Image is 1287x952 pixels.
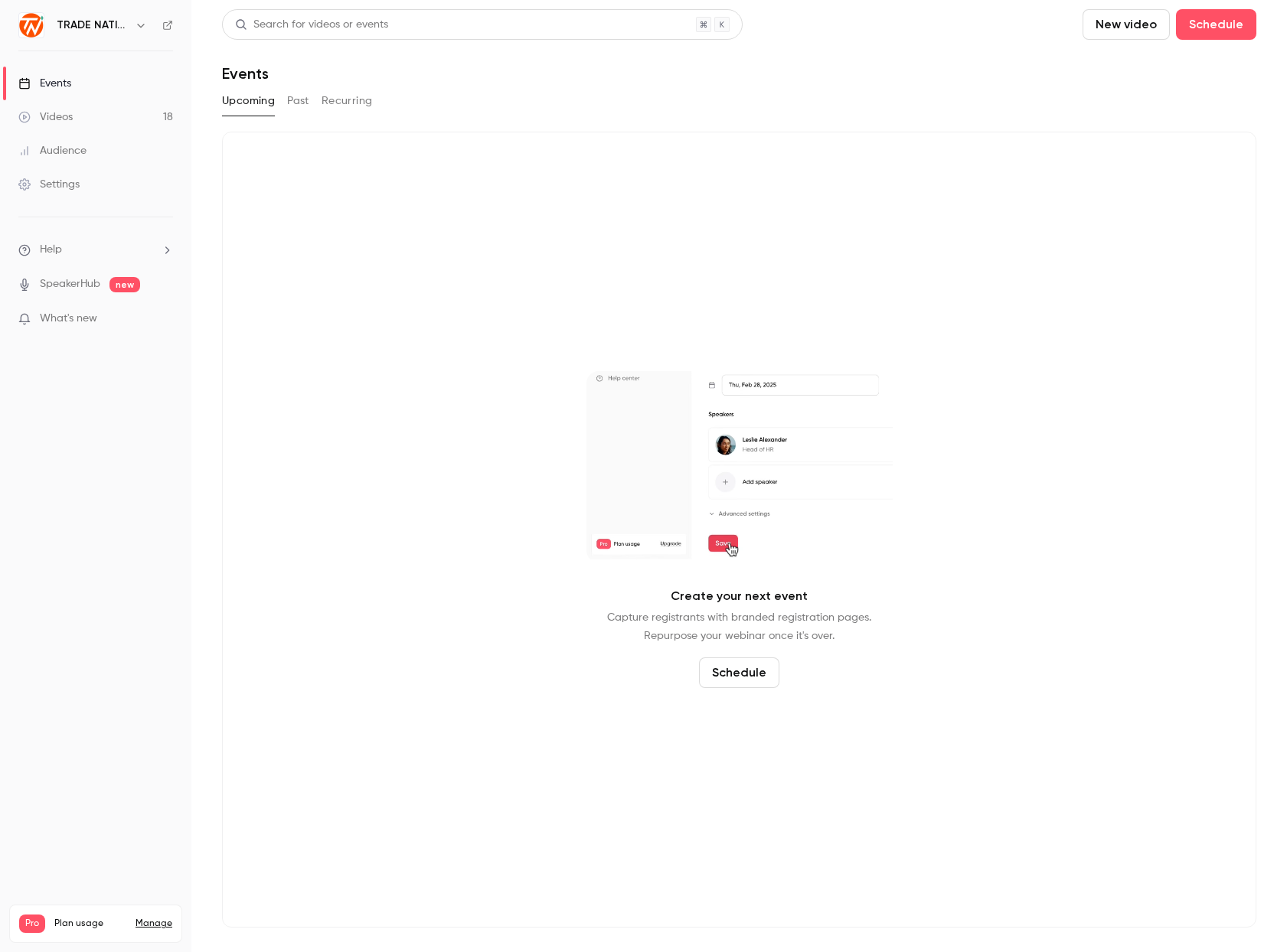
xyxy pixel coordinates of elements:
[1176,9,1256,40] button: Schedule
[671,587,808,605] p: Create your next event
[222,64,269,83] h1: Events
[19,13,44,37] img: TRADE NATION
[136,918,172,930] a: Manage
[54,918,126,930] span: Plan usage
[18,109,73,125] div: Videos
[322,89,373,113] button: Recurring
[222,89,275,113] button: Upcoming
[1083,9,1170,40] button: New video
[19,915,45,933] span: Pro
[235,17,388,33] div: Search for videos or events
[18,177,80,192] div: Settings
[40,276,100,292] a: SpeakerHub
[40,311,97,327] span: What's new
[57,18,129,33] h6: TRADE NATION
[607,608,871,645] p: Capture registrants with branded registration pages. Repurpose your webinar once it's over.
[18,242,173,258] li: help-dropdown-opener
[109,277,140,292] span: new
[287,89,309,113] button: Past
[18,143,87,158] div: Audience
[699,657,779,688] button: Schedule
[18,76,71,91] div: Events
[40,242,62,258] span: Help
